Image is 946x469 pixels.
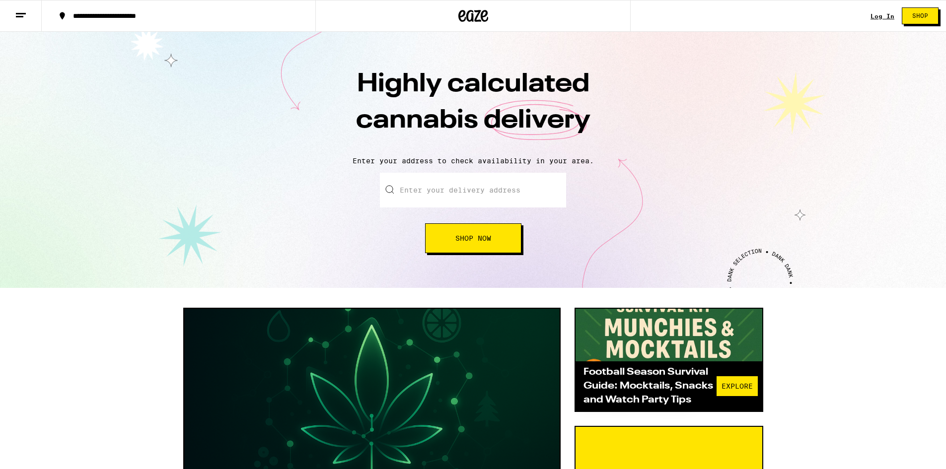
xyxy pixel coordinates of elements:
h1: Highly calculated cannabis delivery [299,67,647,149]
span: Shop Now [455,235,491,242]
button: Explore [716,376,758,397]
div: Football Season Survival Guide: Mocktails, Snacks and Watch Party Tips [583,365,716,407]
button: Shop [902,7,939,24]
span: Explore [722,383,753,390]
p: Enter your address to check availability in your area. [10,157,936,165]
input: Enter your delivery address [380,173,566,207]
span: Shop [912,13,928,19]
a: Football Season Survival Guide: Mocktails, Snacks and Watch Party TipsExplore [575,308,763,412]
div: Log In [871,13,894,19]
button: Shop Now [425,223,521,253]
